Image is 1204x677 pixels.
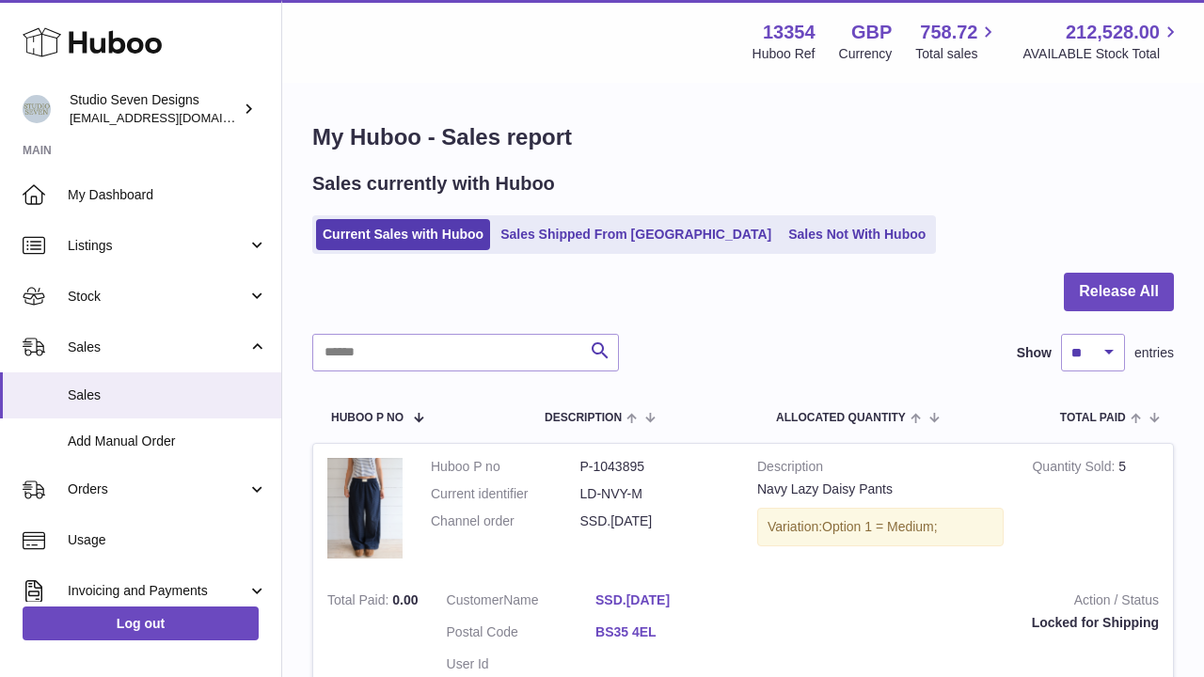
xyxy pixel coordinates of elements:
[1017,344,1052,362] label: Show
[545,412,622,424] span: Description
[822,519,938,534] span: Option 1 = Medium;
[839,45,893,63] div: Currency
[447,592,504,607] span: Customer
[1060,412,1126,424] span: Total paid
[447,623,596,646] dt: Postal Code
[68,186,267,204] span: My Dashboard
[782,219,932,250] a: Sales Not With Huboo
[1022,45,1181,63] span: AVAILABLE Stock Total
[331,412,404,424] span: Huboo P no
[23,606,259,640] a: Log out
[68,386,267,404] span: Sales
[1066,20,1160,45] span: 212,528.00
[68,288,247,306] span: Stock
[316,219,490,250] a: Current Sales with Huboo
[595,591,745,609] a: SSD.[DATE]
[773,614,1159,632] div: Locked for Shipping
[68,433,267,450] span: Add Manual Order
[327,458,403,559] img: 1_2a0d6f80-86bb-49d4-9e1a-1b60289414d9.png
[312,171,555,197] h2: Sales currently with Huboo
[1018,444,1173,577] td: 5
[580,485,730,503] dd: LD-NVY-M
[68,237,247,255] span: Listings
[447,591,596,614] dt: Name
[773,591,1159,614] strong: Action / Status
[1022,20,1181,63] a: 212,528.00 AVAILABLE Stock Total
[763,20,816,45] strong: 13354
[392,592,418,607] span: 0.00
[851,20,892,45] strong: GBP
[431,512,580,530] dt: Channel order
[327,592,392,612] strong: Total Paid
[580,458,730,476] dd: P-1043895
[752,45,816,63] div: Huboo Ref
[68,531,267,549] span: Usage
[595,623,745,641] a: BS35 4EL
[1134,344,1174,362] span: entries
[447,655,596,673] dt: User Id
[312,122,1174,152] h1: My Huboo - Sales report
[494,219,778,250] a: Sales Shipped From [GEOGRAPHIC_DATA]
[1032,459,1118,479] strong: Quantity Sold
[915,20,999,63] a: 758.72 Total sales
[776,412,906,424] span: ALLOCATED Quantity
[915,45,999,63] span: Total sales
[1064,273,1174,311] button: Release All
[68,582,247,600] span: Invoicing and Payments
[70,110,277,125] span: [EMAIL_ADDRESS][DOMAIN_NAME]
[431,458,580,476] dt: Huboo P no
[920,20,977,45] span: 758.72
[70,91,239,127] div: Studio Seven Designs
[68,338,247,356] span: Sales
[68,480,247,498] span: Orders
[431,485,580,503] dt: Current identifier
[757,508,1004,546] div: Variation:
[757,458,1004,480] strong: Description
[580,512,730,530] dd: SSD.[DATE]
[23,95,51,123] img: contact.studiosevendesigns@gmail.com
[757,480,1004,498] div: Navy Lazy Daisy Pants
